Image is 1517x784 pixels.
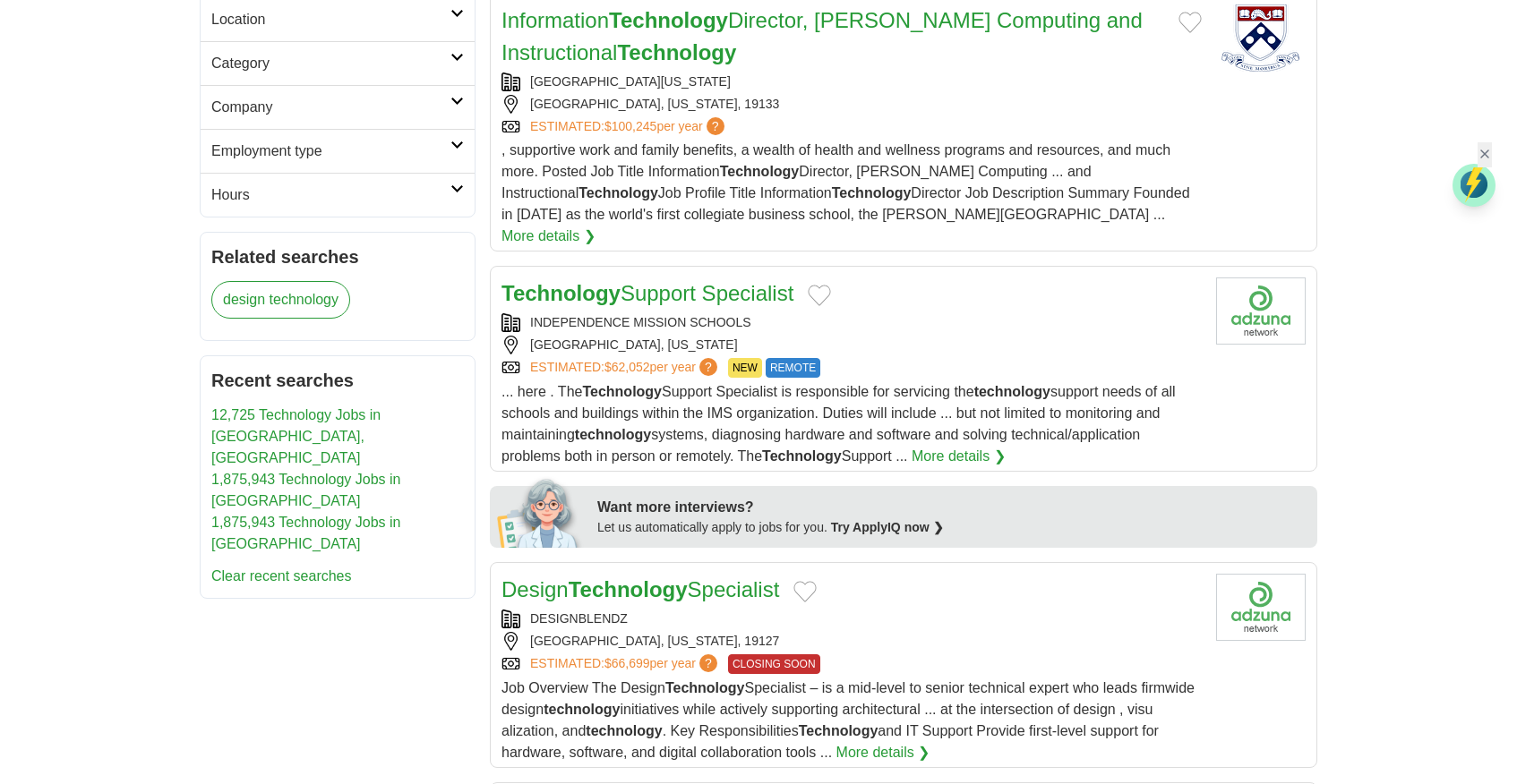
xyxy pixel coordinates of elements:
h2: Employment type [211,141,450,162]
strong: Technology [582,384,662,399]
a: Clear recent searches [211,568,352,584]
strong: technology [544,702,620,717]
img: Company logo [1216,277,1306,345]
a: design technology [211,281,350,319]
a: ESTIMATED:$62,052per year? [530,358,721,378]
a: [GEOGRAPHIC_DATA][US_STATE] [530,74,731,89]
span: $62,052 [604,360,650,374]
a: ESTIMATED:$66,699per year? [530,654,721,674]
strong: Technology [665,680,745,695]
strong: Technology [569,577,688,601]
a: Hours [201,173,475,217]
h2: Company [211,97,450,118]
div: INDEPENDENCE MISSION SCHOOLS [501,313,1202,332]
h2: Related searches [211,243,464,270]
a: DesignTechnologySpecialist [501,577,779,601]
strong: Technology [579,185,658,200]
a: 1,875,943 Technology Jobs in [GEOGRAPHIC_DATA] [211,515,400,551]
strong: Technology [799,723,878,738]
span: $100,245 [604,119,656,133]
span: ? [707,117,724,135]
strong: technology [575,427,651,442]
strong: Technology [609,8,728,32]
span: CLOSING SOON [728,654,820,674]
div: [GEOGRAPHIC_DATA], [US_STATE] [501,336,1202,354]
div: DESIGNBLENDZ [501,609,1202,628]
strong: technology [974,384,1050,399]
span: NEW [728,358,762,378]
span: $66,699 [604,656,650,670]
strong: Technology [617,40,736,64]
div: [GEOGRAPHIC_DATA], [US_STATE], 19133 [501,95,1202,114]
span: ? [699,654,717,672]
a: ESTIMATED:$100,245per year? [530,117,728,136]
span: ? [699,358,717,376]
strong: Technology [762,448,842,464]
div: [GEOGRAPHIC_DATA], [US_STATE], 19127 [501,632,1202,651]
span: , supportive work and family benefits, a wealth of health and wellness programs and resources, an... [501,142,1190,222]
a: 12,725 Technology Jobs in [GEOGRAPHIC_DATA], [GEOGRAPHIC_DATA] [211,407,381,465]
h2: Location [211,9,450,30]
img: University of Pennsylvania logo [1216,4,1306,72]
span: Job Overview The Design Specialist – is a mid-level to senior technical expert who leads firmwide... [501,680,1195,760]
img: Company logo [1216,574,1306,641]
a: InformationTechnologyDirector, [PERSON_NAME] Computing and InstructionalTechnology [501,8,1143,64]
strong: Technology [501,281,621,305]
a: Company [201,85,475,129]
button: Add to favorite jobs [793,581,817,602]
h2: Category [211,53,450,74]
h2: Recent searches [211,367,464,394]
a: More details ❯ [836,742,930,763]
a: Category [201,41,475,85]
a: More details ❯ [912,446,1006,467]
a: More details ❯ [501,226,596,247]
a: TechnologySupport Specialist [501,281,793,305]
button: Add to favorite jobs [1178,12,1202,33]
strong: Technology [720,164,800,179]
span: ... here . The Support Specialist is responsible for servicing the support needs of all schools a... [501,384,1176,464]
strong: technology [586,723,662,738]
strong: Technology [832,185,912,200]
div: Want more interviews? [597,497,1307,518]
a: 1,875,943 Technology Jobs in [GEOGRAPHIC_DATA] [211,472,400,508]
span: REMOTE [766,358,820,378]
a: Employment type [201,129,475,173]
button: Add to favorite jobs [808,285,831,306]
h2: Hours [211,184,450,206]
div: Let us automatically apply to jobs for you. [597,518,1307,537]
a: Try ApplyIQ now ❯ [831,520,944,534]
img: apply-iq-scientist.png [497,476,584,548]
